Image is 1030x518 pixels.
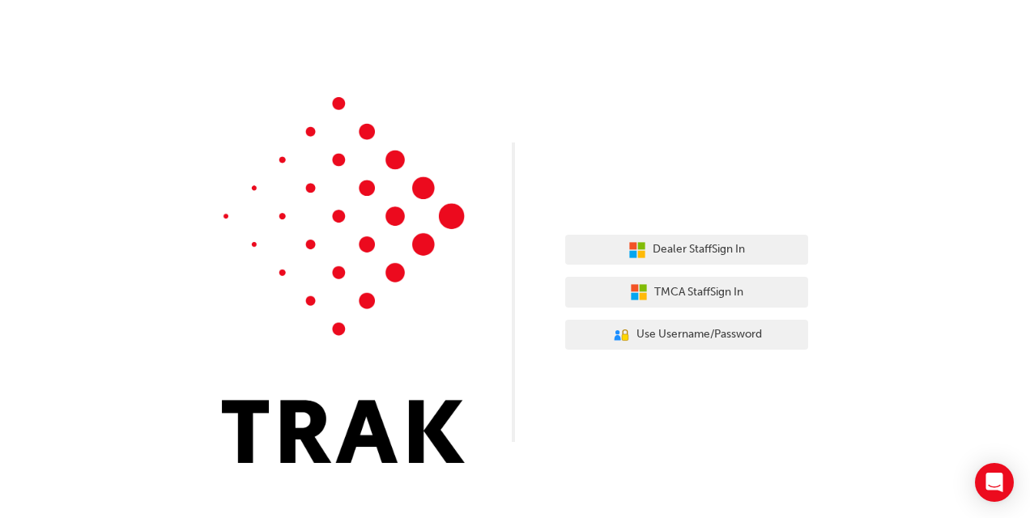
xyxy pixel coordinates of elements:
span: Use Username/Password [636,325,762,344]
div: Open Intercom Messenger [975,463,1014,502]
button: TMCA StaffSign In [565,277,808,308]
span: Dealer Staff Sign In [653,240,745,259]
img: Trak [222,97,465,463]
button: Dealer StaffSign In [565,235,808,265]
span: TMCA Staff Sign In [654,283,743,302]
button: Use Username/Password [565,320,808,350]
